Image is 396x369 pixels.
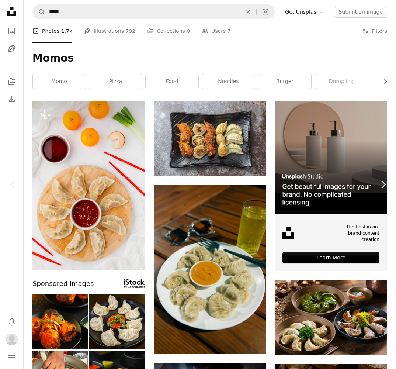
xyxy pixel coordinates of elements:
[187,27,190,35] span: 0
[32,4,275,19] form: Find visuals sitewide
[4,92,19,107] a: Download History
[33,5,45,19] button: Search Unsplash
[275,101,387,271] a: The best in on-brand content creationLearn More
[32,294,88,349] img: Tandoori vegetable momos
[240,5,256,19] button: Clear
[89,294,145,349] img: Veg steamed momo. Nepalese Traditional dish Momo stuffed with vegetables and then cooked and serv...
[6,334,18,345] img: Avatar of user Gritank
[32,279,94,289] span: Sponsored images
[275,314,387,321] a: dumpling dishes
[202,19,231,43] a: Users 7
[315,74,368,89] a: dumpling
[202,74,255,89] a: noodles
[154,101,266,176] img: brown bread on black tray
[282,227,294,239] img: file-1631678316303-ed18b8b5cb9cimage
[4,24,19,38] a: Photos
[362,19,387,43] button: Filters
[334,6,387,18] button: Submit an image
[4,332,19,347] button: Profile
[146,74,198,89] a: food
[154,266,266,273] a: a white plate topped with dumplings next to a cup of sauce
[258,74,311,89] a: burger
[32,182,145,189] a: a plate of dumplings with dipping sauce next to oranges and chopsticks
[275,280,387,355] img: dumpling dishes
[4,41,19,56] a: Illustrations
[379,74,387,89] button: scroll list to the right
[227,27,231,35] span: 7
[257,5,274,19] button: Visual search
[275,101,387,214] img: file-1715714113747-b8b0561c490eimage
[33,74,86,89] a: momo
[282,252,379,263] div: Learn More
[336,224,379,242] span: The best in on-brand content creation
[370,149,396,220] a: Next
[154,185,266,354] img: a white plate topped with dumplings next to a cup of sauce
[281,6,328,18] a: Get Unsplash+
[84,19,135,43] a: Illustrations 792
[32,52,387,65] h1: Momos
[32,101,145,270] img: a plate of dumplings with dipping sauce next to oranges and chopsticks
[4,350,19,365] button: Menu
[147,19,190,43] a: Collections 0
[4,74,19,89] a: Collections
[89,74,142,89] a: pizza
[154,135,266,142] a: brown bread on black tray
[126,27,136,35] span: 792
[4,314,19,329] button: Notifications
